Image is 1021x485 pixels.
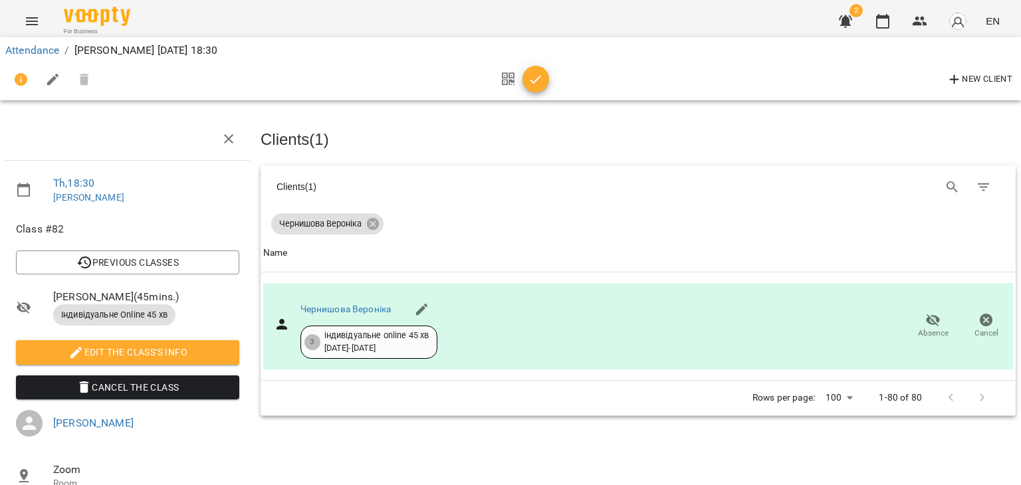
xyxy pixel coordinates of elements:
[261,131,1016,148] h3: Clients ( 1 )
[53,177,94,189] a: Th , 18:30
[263,245,288,261] div: Sort
[943,69,1016,90] button: New Client
[64,7,130,26] img: Voopty Logo
[947,72,1012,88] span: New Client
[263,245,1013,261] span: Name
[850,4,863,17] span: 2
[53,309,175,321] span: Індивідуальне Online 45 хв
[263,245,288,261] div: Name
[918,328,949,339] span: Absence
[974,328,998,339] span: Cancel
[937,171,968,203] button: Search
[752,391,815,405] p: Rows per page:
[271,213,384,235] div: Чернишова Вероніка
[16,375,239,399] button: Cancel the class
[304,334,320,350] div: 3
[16,5,48,37] button: Menu
[324,330,429,354] div: індивідуальне online 45 хв [DATE] - [DATE]
[53,192,124,203] a: [PERSON_NAME]
[27,254,229,270] span: Previous Classes
[64,27,130,36] span: For Business
[261,165,1016,208] div: Table Toolbar
[53,289,239,305] span: [PERSON_NAME] ( 45 mins. )
[300,304,392,314] a: Чернишова Вероніка
[960,308,1013,345] button: Cancel
[64,43,68,58] li: /
[986,14,1000,28] span: EN
[16,340,239,364] button: Edit the class's Info
[53,417,134,429] a: [PERSON_NAME]
[16,250,239,274] button: Previous Classes
[271,218,370,230] span: Чернишова Вероніка
[27,379,229,395] span: Cancel the class
[277,180,626,193] div: Clients ( 1 )
[820,388,857,407] div: 100
[5,43,1016,58] nav: breadcrumb
[968,171,1000,203] button: Filter
[27,344,229,360] span: Edit the class's Info
[980,9,1005,33] button: EN
[53,462,239,478] span: Zoom
[949,12,967,31] img: avatar_s.png
[16,221,239,237] span: Class #82
[74,43,218,58] p: [PERSON_NAME] [DATE] 18:30
[879,391,921,405] p: 1-80 of 80
[5,44,59,56] a: Attendance
[907,308,960,345] button: Absence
